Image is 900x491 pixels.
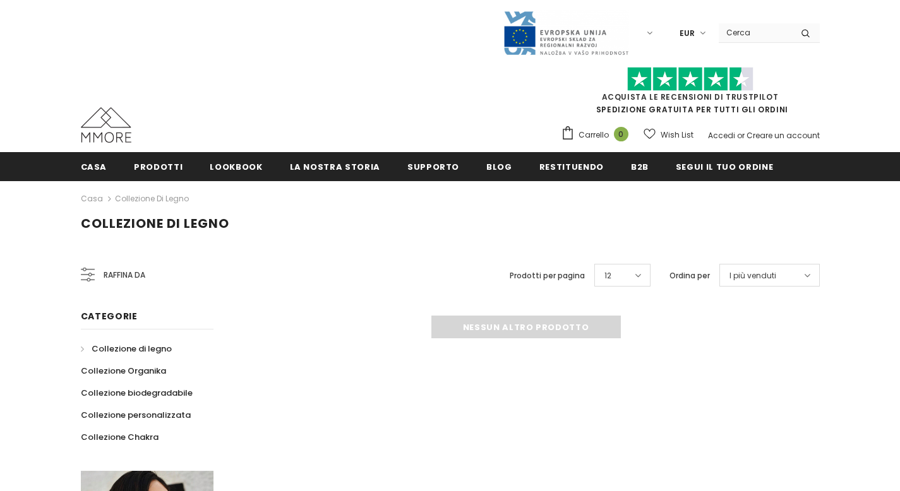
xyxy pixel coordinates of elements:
[708,130,735,141] a: Accedi
[92,343,172,355] span: Collezione di legno
[81,152,107,180] a: Casa
[134,152,183,180] a: Prodotti
[486,161,512,173] span: Blog
[747,130,820,141] a: Creare un account
[561,73,820,115] span: SPEDIZIONE GRATUITA PER TUTTI GLI ORDINI
[644,124,693,146] a: Wish List
[134,161,183,173] span: Prodotti
[290,152,380,180] a: La nostra storia
[602,92,779,102] a: Acquista le recensioni di TrustPilot
[81,310,138,322] span: Categorie
[81,360,166,382] a: Collezione Organika
[539,152,604,180] a: Restituendo
[729,269,776,282] span: I più venduti
[631,152,649,180] a: B2B
[81,191,103,206] a: Casa
[81,338,172,360] a: Collezione di legno
[627,67,753,92] img: Fidati di Pilot Stars
[81,365,166,377] span: Collezione Organika
[503,27,629,38] a: Javni Razpis
[661,129,693,141] span: Wish List
[503,10,629,56] img: Javni Razpis
[680,27,695,40] span: EUR
[81,426,159,448] a: Collezione Chakra
[81,215,229,232] span: Collezione di legno
[407,161,459,173] span: supporto
[81,387,193,399] span: Collezione biodegradabile
[676,152,773,180] a: Segui il tuo ordine
[737,130,745,141] span: or
[210,152,262,180] a: Lookbook
[407,152,459,180] a: supporto
[81,161,107,173] span: Casa
[604,269,611,282] span: 12
[81,382,193,404] a: Collezione biodegradabile
[579,129,609,141] span: Carrello
[115,193,189,204] a: Collezione di legno
[81,431,159,443] span: Collezione Chakra
[631,161,649,173] span: B2B
[719,23,791,42] input: Search Site
[290,161,380,173] span: La nostra storia
[486,152,512,180] a: Blog
[510,269,585,282] label: Prodotti per pagina
[81,107,131,143] img: Casi MMORE
[104,268,145,282] span: Raffina da
[669,269,710,282] label: Ordina per
[676,161,773,173] span: Segui il tuo ordine
[81,404,191,426] a: Collezione personalizzata
[614,127,628,141] span: 0
[210,161,262,173] span: Lookbook
[561,126,635,145] a: Carrello 0
[81,409,191,421] span: Collezione personalizzata
[539,161,604,173] span: Restituendo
